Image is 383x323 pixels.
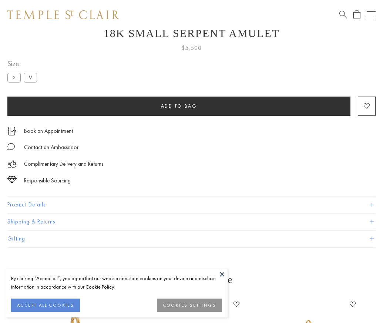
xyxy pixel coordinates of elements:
div: Responsible Sourcing [24,176,71,185]
a: Book an Appointment [24,127,73,135]
img: icon_sourcing.svg [7,176,17,184]
label: S [7,73,21,82]
button: Open navigation [367,10,376,19]
p: Complimentary Delivery and Returns [24,159,103,169]
a: Open Shopping Bag [353,10,360,19]
a: Search [339,10,347,19]
img: MessageIcon-01_2.svg [7,143,15,150]
div: By clicking “Accept all”, you agree that our website can store cookies on your device and disclos... [11,274,222,291]
div: Contact an Ambassador [24,143,78,152]
button: Add to bag [7,97,350,116]
img: icon_appointment.svg [7,127,16,135]
h1: 18K Small Serpent Amulet [7,27,376,40]
button: Shipping & Returns [7,213,376,230]
span: $5,500 [182,43,202,53]
img: icon_delivery.svg [7,159,17,169]
button: Product Details [7,196,376,213]
button: COOKIES SETTINGS [157,299,222,312]
span: Size: [7,58,40,70]
button: Gifting [7,231,376,247]
label: M [24,73,37,82]
button: ACCEPT ALL COOKIES [11,299,80,312]
img: Temple St. Clair [7,10,119,19]
span: Add to bag [161,103,197,109]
